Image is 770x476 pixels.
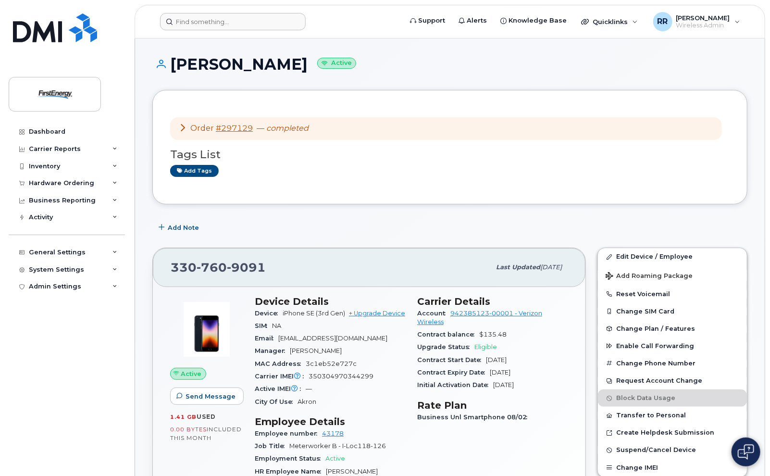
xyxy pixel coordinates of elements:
[170,388,244,405] button: Send Message
[255,468,326,475] span: HR Employee Name
[616,342,694,350] span: Enable Call Forwarding
[598,303,747,320] button: Change SIM Card
[417,356,486,363] span: Contract Start Date
[289,442,386,450] span: Meterworker B - I-Loc118-126
[255,416,406,427] h3: Employee Details
[493,381,514,388] span: [DATE]
[255,455,325,462] span: Employment Status
[255,430,322,437] span: Employee number
[616,447,696,454] span: Suspend/Cancel Device
[170,426,207,433] span: 0.00 Bytes
[309,373,373,380] span: 350304970344299
[417,296,568,307] h3: Carrier Details
[298,398,316,405] span: Akron
[178,301,236,358] img: image20231002-3703462-1angbar.jpeg
[306,360,357,367] span: 3c1eb52e727c
[606,272,693,281] span: Add Roaming Package
[152,56,747,73] h1: [PERSON_NAME]
[417,343,474,351] span: Upgrade Status
[283,310,345,317] span: iPhone SE (3rd Gen)
[266,124,309,133] em: completed
[152,219,207,236] button: Add Note
[598,424,747,441] a: Create Helpdesk Submission
[486,356,507,363] span: [DATE]
[598,265,747,285] button: Add Roaming Package
[255,347,290,354] span: Manager
[186,392,236,401] span: Send Message
[190,124,214,133] span: Order
[616,325,695,332] span: Change Plan / Features
[170,426,242,441] span: included this month
[290,347,342,354] span: [PERSON_NAME]
[598,355,747,372] button: Change Phone Number
[598,389,747,407] button: Block Data Usage
[417,400,568,411] h3: Rate Plan
[417,381,493,388] span: Initial Activation Date
[255,385,306,392] span: Active IMEI
[255,398,298,405] span: City Of Use
[540,263,562,271] span: [DATE]
[598,372,747,389] button: Request Account Change
[322,430,344,437] a: 43178
[255,335,278,342] span: Email
[272,322,281,329] span: NA
[349,310,405,317] a: + Upgrade Device
[496,263,540,271] span: Last updated
[255,373,309,380] span: Carrier IMEI
[417,331,479,338] span: Contract balance
[170,413,197,420] span: 1.41 GB
[598,441,747,459] button: Suspend/Cancel Device
[255,442,289,450] span: Job Title
[197,413,216,420] span: used
[326,468,378,475] span: [PERSON_NAME]
[171,260,266,275] span: 330
[257,124,309,133] span: —
[490,369,510,376] span: [DATE]
[417,369,490,376] span: Contract Expiry Date
[255,322,272,329] span: SIM
[227,260,266,275] span: 9091
[317,58,356,69] small: Active
[598,248,747,265] a: Edit Device / Employee
[738,444,754,460] img: Open chat
[278,335,387,342] span: [EMAIL_ADDRESS][DOMAIN_NAME]
[255,360,306,367] span: MAC Address
[474,343,497,351] span: Eligible
[598,407,747,424] button: Transfer to Personal
[598,338,747,355] button: Enable Call Forwarding
[598,320,747,338] button: Change Plan / Features
[479,331,507,338] span: $135.48
[197,260,227,275] span: 760
[181,369,202,378] span: Active
[170,149,730,161] h3: Tags List
[325,455,345,462] span: Active
[306,385,312,392] span: —
[417,310,542,326] a: 942385123-00001 - Verizon Wireless
[598,286,747,303] button: Reset Voicemail
[168,223,199,232] span: Add Note
[417,310,450,317] span: Account
[216,124,253,133] a: #297129
[255,296,406,307] h3: Device Details
[255,310,283,317] span: Device
[417,413,532,421] span: Business Unl Smartphone 08/02
[170,165,219,177] a: Add tags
